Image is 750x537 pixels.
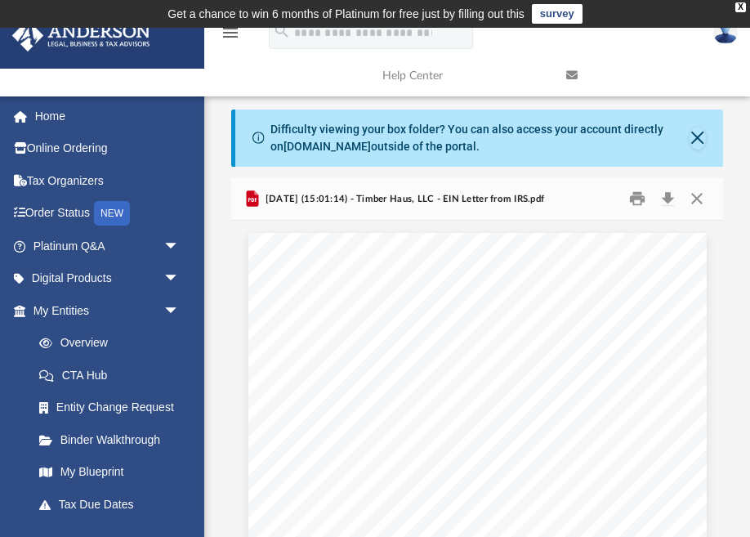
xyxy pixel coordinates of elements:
button: Download [654,186,683,212]
img: Anderson Advisors Platinum Portal [7,20,155,51]
span: arrow_drop_down [163,230,196,263]
button: Print [621,186,654,212]
button: Close [690,127,705,150]
a: survey [532,4,583,24]
a: Tax Organizers [11,164,204,197]
div: Difficulty viewing your box folder? You can also access your account directly on outside of the p... [270,121,690,155]
a: My Blueprint [23,456,196,489]
a: Tax Due Dates [23,488,204,521]
a: menu [221,31,240,43]
a: Platinum Q&Aarrow_drop_down [11,230,204,262]
a: Entity Change Request [23,392,204,424]
button: Close [682,186,712,212]
a: Help Center [370,43,554,108]
a: [DOMAIN_NAME] [283,140,371,153]
a: Binder Walkthrough [23,423,204,456]
i: menu [221,23,240,43]
span: [DATE] (15:01:14) - Timber Haus, LLC - EIN Letter from IRS.pdf [262,192,545,207]
a: Order StatusNEW [11,197,204,230]
img: User Pic [713,20,738,44]
i: search [273,22,291,40]
span: arrow_drop_down [163,262,196,296]
a: My Entitiesarrow_drop_down [11,294,204,327]
span: arrow_drop_down [163,294,196,328]
div: Get a chance to win 6 months of Platinum for free just by filling out this [167,4,525,24]
a: Digital Productsarrow_drop_down [11,262,204,295]
div: close [735,2,746,12]
a: Home [11,100,204,132]
a: CTA Hub [23,359,204,392]
div: NEW [94,201,130,226]
a: Online Ordering [11,132,204,165]
a: Overview [23,327,204,360]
